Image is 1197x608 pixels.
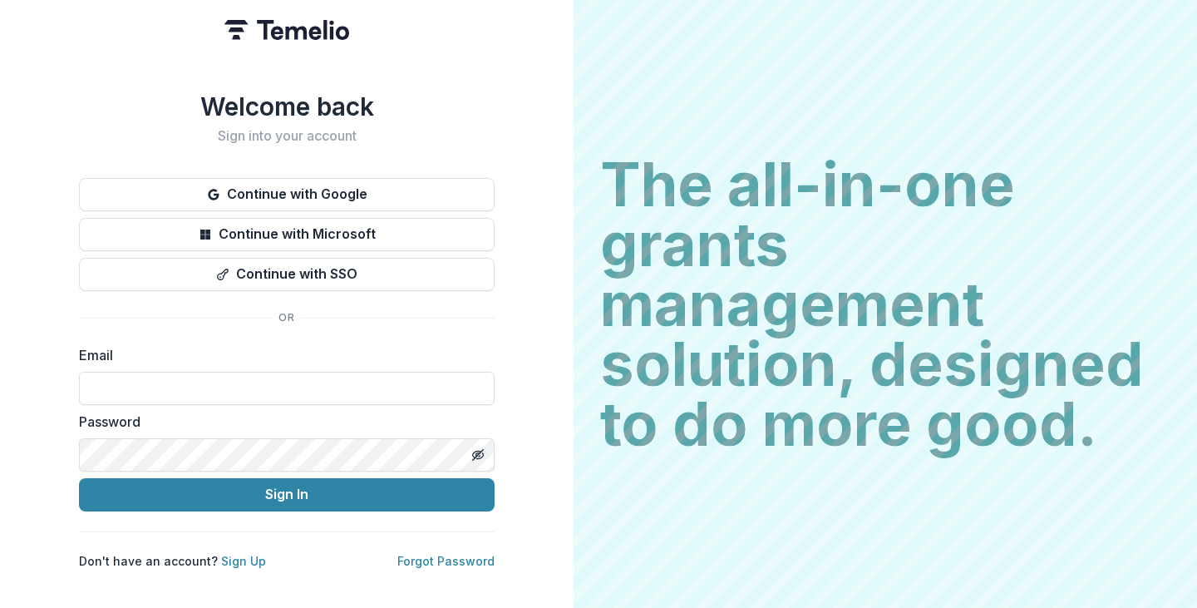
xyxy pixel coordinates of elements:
button: Continue with SSO [79,258,495,291]
button: Toggle password visibility [465,442,491,468]
button: Continue with Google [79,178,495,211]
button: Sign In [79,478,495,512]
p: Don't have an account? [79,552,266,570]
h1: Welcome back [79,91,495,121]
img: Temelio [224,20,349,40]
a: Forgot Password [397,554,495,568]
label: Email [79,345,485,365]
button: Continue with Microsoft [79,218,495,251]
label: Password [79,412,485,432]
a: Sign Up [221,554,266,568]
h2: Sign into your account [79,128,495,144]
